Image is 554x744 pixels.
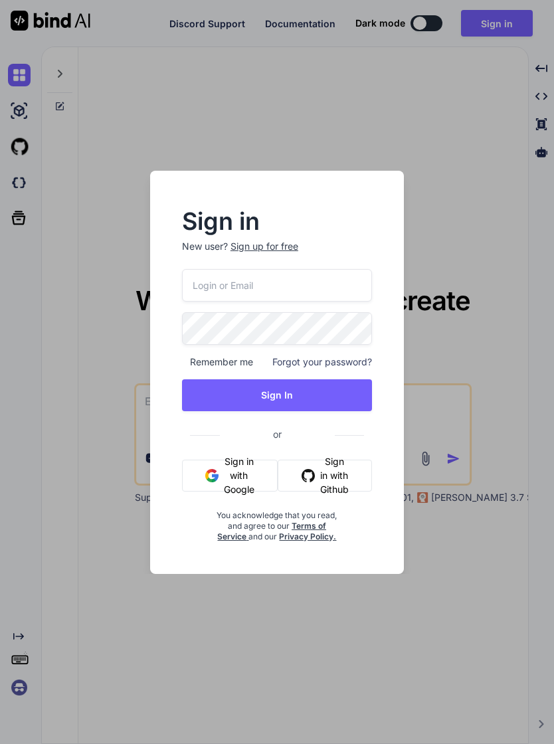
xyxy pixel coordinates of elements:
[182,355,253,369] span: Remember me
[182,211,372,232] h2: Sign in
[217,521,326,541] a: Terms of Service
[205,469,219,482] img: google
[182,240,372,269] p: New user?
[214,502,341,542] div: You acknowledge that you read, and agree to our and our
[278,460,372,492] button: Sign in with Github
[182,460,278,492] button: Sign in with Google
[182,379,372,411] button: Sign In
[272,355,372,369] span: Forgot your password?
[302,469,315,482] img: github
[220,418,335,450] span: or
[231,240,298,253] div: Sign up for free
[182,269,372,302] input: Login or Email
[279,531,336,541] a: Privacy Policy.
